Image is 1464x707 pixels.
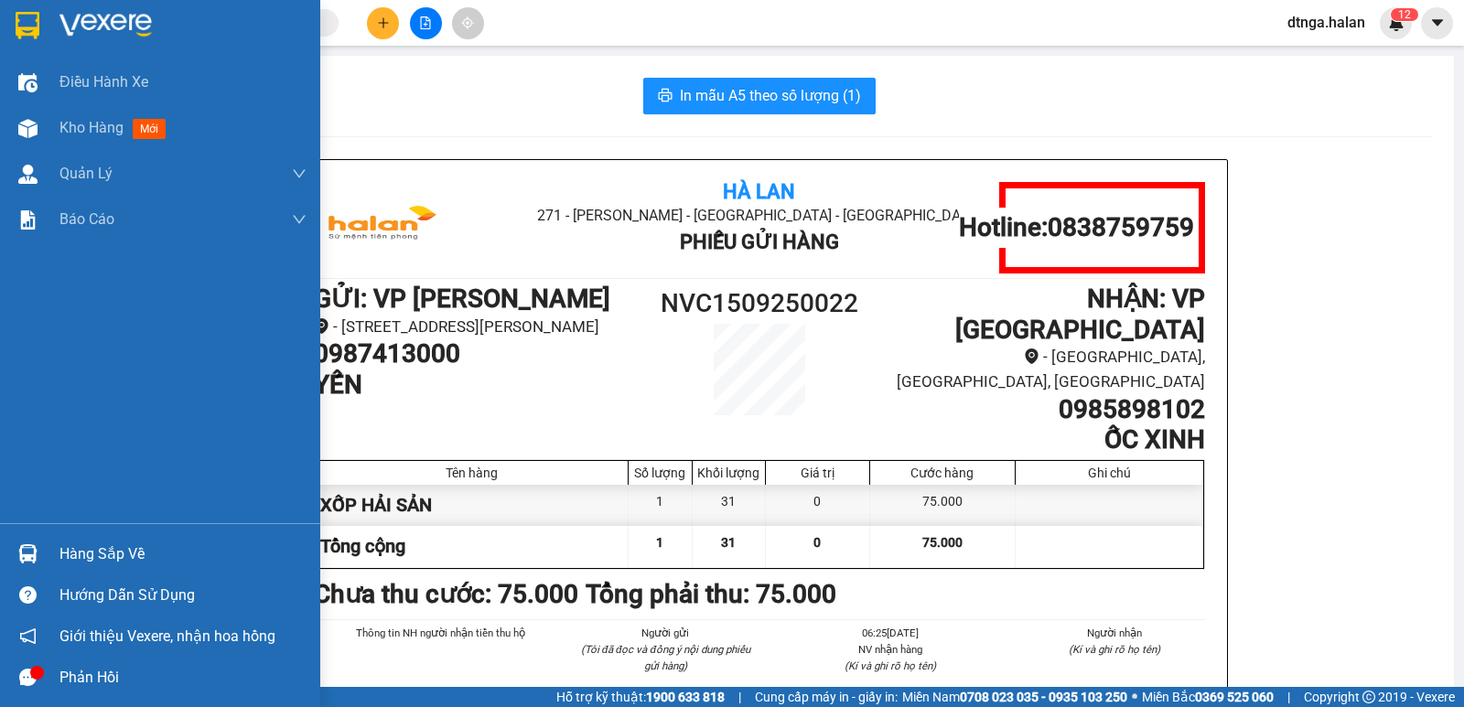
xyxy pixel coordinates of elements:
[377,16,390,29] span: plus
[1391,8,1418,21] sup: 12
[680,230,839,253] b: Phiếu Gửi Hàng
[314,370,648,401] h1: YẾN
[367,7,399,39] button: plus
[133,119,166,139] span: mới
[845,659,936,672] i: (Kí và ghi rõ họ tên)
[870,485,1016,526] div: 75.000
[800,625,981,641] li: 06:25[DATE]
[19,669,37,686] span: message
[643,78,876,114] button: printerIn mẫu A5 theo số lượng (1)
[1421,7,1453,39] button: caret-down
[316,485,629,526] div: XỐP HẢI SẢN
[59,664,307,691] div: Phản hồi
[320,466,623,480] div: Tên hàng
[320,535,405,557] span: Tổng cộng
[576,625,757,641] li: Người gửi
[292,166,307,181] span: down
[19,586,37,604] span: question-circle
[586,579,836,609] b: Tổng phải thu: 75.000
[697,466,760,480] div: Khối lượng
[314,579,578,609] b: Chưa thu cước : 75.000
[813,535,821,550] span: 0
[410,7,442,39] button: file-add
[633,466,687,480] div: Số lượng
[1020,466,1199,480] div: Ghi chú
[1287,687,1290,707] span: |
[18,165,38,184] img: warehouse-icon
[462,204,1056,227] li: 271 - [PERSON_NAME] - [GEOGRAPHIC_DATA] - [GEOGRAPHIC_DATA]
[755,687,898,707] span: Cung cấp máy in - giấy in:
[770,466,865,480] div: Giá trị
[556,687,725,707] span: Hỗ trợ kỹ thuật:
[648,284,871,324] h1: NVC1509250022
[1142,687,1274,707] span: Miền Bắc
[461,16,474,29] span: aim
[59,162,113,185] span: Quản Lý
[350,625,532,641] li: Thông tin NH người nhận tiền thu hộ
[18,210,38,230] img: solution-icon
[59,625,275,648] span: Giới thiệu Vexere, nhận hoa hồng
[922,535,963,550] span: 75.000
[23,124,319,155] b: GỬI : VP [PERSON_NAME]
[292,212,307,227] span: down
[658,88,673,105] span: printer
[721,535,736,550] span: 31
[59,208,114,230] span: Báo cáo
[59,119,124,136] span: Kho hàng
[871,345,1205,393] li: - [GEOGRAPHIC_DATA], [GEOGRAPHIC_DATA], [GEOGRAPHIC_DATA]
[1429,15,1446,31] span: caret-down
[16,12,39,39] img: logo-vxr
[19,627,37,645] span: notification
[693,485,766,526] div: 31
[18,73,38,92] img: warehouse-icon
[800,641,981,658] li: NV nhận hàng
[738,687,741,707] span: |
[646,690,725,704] strong: 1900 633 818
[656,535,663,550] span: 1
[314,338,648,370] h1: 0987413000
[59,70,148,93] span: Điều hành xe
[960,690,1127,704] strong: 0708 023 035 - 0935 103 250
[871,394,1205,425] h1: 0985898102
[680,84,861,107] span: In mẫu A5 theo số lượng (1)
[875,466,1010,480] div: Cước hàng
[955,284,1205,345] b: NHẬN : VP [GEOGRAPHIC_DATA]
[1362,691,1375,703] span: copyright
[1195,690,1274,704] strong: 0369 525 060
[1024,348,1039,364] span: environment
[902,687,1127,707] span: Miền Nam
[1069,643,1160,656] i: (Kí và ghi rõ họ tên)
[1273,11,1380,34] span: dtnga.halan
[581,643,750,672] i: (Tôi đã đọc và đồng ý nội dung phiếu gửi hàng)
[23,23,160,114] img: logo.jpg
[314,315,648,339] li: - [STREET_ADDRESS][PERSON_NAME]
[314,182,451,273] img: logo.jpg
[871,424,1205,455] h1: ỐC XINH
[314,318,329,334] span: environment
[1388,15,1405,31] img: icon-new-feature
[419,16,432,29] span: file-add
[629,485,693,526] div: 1
[723,180,795,203] b: Hà Lan
[18,119,38,138] img: warehouse-icon
[171,45,765,68] li: 271 - [PERSON_NAME] - [GEOGRAPHIC_DATA] - [GEOGRAPHIC_DATA]
[1398,8,1405,21] span: 1
[766,485,870,526] div: 0
[1405,8,1411,21] span: 2
[59,541,307,568] div: Hàng sắp về
[59,582,307,609] div: Hướng dẫn sử dụng
[314,284,610,314] b: GỬI : VP [PERSON_NAME]
[18,544,38,563] img: warehouse-icon
[1025,625,1206,641] li: Người nhận
[959,212,1194,243] h1: Hotline: 0838759759
[452,7,484,39] button: aim
[1132,693,1137,701] span: ⚪️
